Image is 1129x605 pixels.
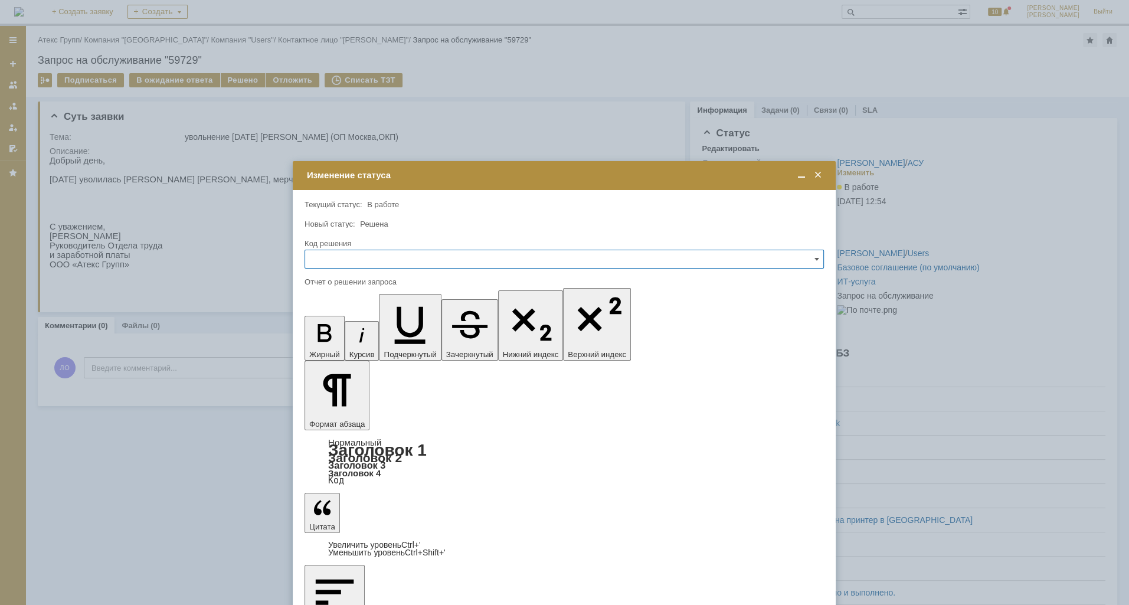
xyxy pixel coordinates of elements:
[305,493,340,533] button: Цитата
[328,540,421,550] a: Increase
[305,278,822,286] div: Отчет о решении запроса
[563,288,631,361] button: Верхний индекс
[328,441,427,459] a: Заголовок 1
[328,468,381,478] a: Заголовок 4
[305,316,345,361] button: Жирный
[503,350,559,359] span: Нижний индекс
[345,321,379,361] button: Курсив
[446,350,493,359] span: Зачеркнутый
[401,540,421,550] span: Ctrl+'
[441,299,498,361] button: Зачеркнутый
[309,420,365,429] span: Формат абзаца
[309,350,340,359] span: Жирный
[305,361,369,430] button: Формат абзаца
[305,439,824,485] div: Формат абзаца
[328,460,385,470] a: Заголовок 3
[367,200,399,209] span: В работе
[405,548,446,557] span: Ctrl+Shift+'
[307,170,824,181] div: Изменение статуса
[328,451,402,465] a: Заголовок 2
[796,170,807,181] span: Свернуть (Ctrl + M)
[305,240,822,247] div: Код решения
[305,200,362,209] label: Текущий статус:
[360,220,388,228] span: Решена
[305,220,355,228] label: Новый статус:
[328,437,381,447] a: Нормальный
[309,522,335,531] span: Цитата
[328,475,344,486] a: Код
[305,541,824,557] div: Цитата
[384,350,436,359] span: Подчеркнутый
[328,548,446,557] a: Decrease
[349,350,375,359] span: Курсив
[498,290,564,361] button: Нижний индекс
[379,294,441,361] button: Подчеркнутый
[568,350,626,359] span: Верхний индекс
[812,170,824,181] span: Закрыть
